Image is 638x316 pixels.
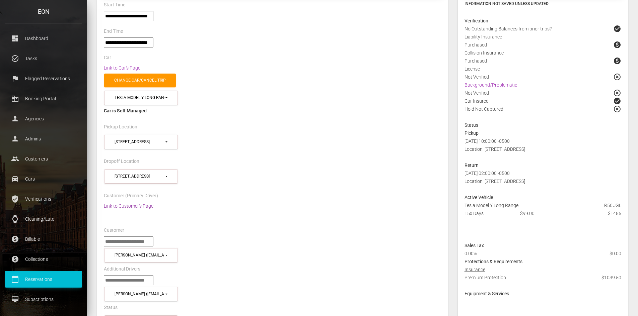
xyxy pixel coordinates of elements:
a: card_membership Subscriptions [5,291,82,308]
span: check_circle [613,97,621,105]
div: [PERSON_NAME] ([EMAIL_ADDRESS][DOMAIN_NAME]) [115,252,164,258]
div: 15x Days: [459,209,515,217]
span: $1485 [608,209,621,217]
p: Dashboard [10,33,77,43]
a: dashboard Dashboard [5,30,82,47]
u: License [465,66,480,72]
a: corporate_fare Booking Portal [5,90,82,107]
div: Tesla Model Y Long Range [459,201,626,209]
span: check_circle [613,25,621,33]
strong: Status [465,122,478,128]
u: No Outstanding Balances from prior trips? [465,26,552,31]
p: Tasks [10,54,77,64]
label: Status [104,304,118,311]
a: person Agencies [5,110,82,127]
p: Collections [10,254,77,264]
p: Booking Portal [10,94,77,104]
a: paid Collections [5,251,82,268]
strong: Active Vehicle [465,195,493,200]
p: Verifications [10,194,77,204]
div: 0.00% [459,249,571,257]
div: Not Verified [459,89,626,97]
span: highlight_off [613,89,621,97]
button: Tesla Model Y Long Range (R56UGL in 90245) [104,91,178,105]
span: [DATE] 10:00:00 -0500 Location: [STREET_ADDRESS] [465,138,525,152]
p: Customers [10,154,77,164]
label: Car [104,55,111,61]
label: Dropoff Location [104,158,139,165]
strong: Pickup [465,130,479,136]
strong: Return [465,163,479,168]
div: Tesla Model Y Long Range (R56UGL in 90245) [115,95,164,101]
a: people Customers [5,150,82,167]
span: $0.00 [610,249,621,257]
a: Link to Customer's Page [104,203,153,209]
span: $1039.50 [601,274,621,282]
a: paid Billable [5,231,82,247]
button: WEIQI CAO (75430743@qq.com) [104,248,178,262]
h6: Information not saved unless updated [465,1,621,7]
strong: Verification [465,18,488,23]
a: flag Flagged Reservations [5,70,82,87]
label: Customer (Primary Driver) [104,193,158,199]
p: Admins [10,134,77,144]
button: WEIQI CAO (75430743@qq.com) [104,287,178,301]
div: Purchased [459,57,626,65]
label: Pickup Location [104,124,137,130]
label: Customer [104,227,124,234]
span: [DATE] 02:00:00 -0500 Location: [STREET_ADDRESS] [465,171,525,184]
button: 1960 E Grand Ave (90245) [104,169,178,184]
label: End Time [104,28,123,35]
button: 1960 E Grand Ave (90245) [104,135,178,149]
div: [STREET_ADDRESS] [115,139,164,145]
div: Hold Not Captured [459,105,626,121]
div: Not Verified [459,73,626,81]
span: paid [613,57,621,65]
u: Insurance [465,267,485,272]
a: Background/Problematic [465,82,517,88]
strong: Protections & Requirements [465,259,522,264]
u: Liability Insurance [465,34,502,39]
a: task_alt Tasks [5,50,82,67]
span: paid [613,41,621,49]
a: person Admins [5,130,82,147]
strong: Sales Tax [465,243,484,248]
a: Change car/cancel trip [104,74,176,87]
div: Premium Protection [459,274,626,290]
p: Cleaning/Late [10,214,77,224]
p: Flagged Reservations [10,74,77,84]
div: [STREET_ADDRESS] [115,174,164,179]
span: highlight_off [613,105,621,113]
div: Purchased [459,41,626,49]
p: Subscriptions [10,294,77,304]
a: drive_eta Cars [5,171,82,187]
a: watch Cleaning/Late [5,211,82,227]
span: highlight_off [613,73,621,81]
div: $99.00 [515,209,571,217]
div: Car Insured [459,97,626,105]
a: Link to Car's Page [104,65,140,71]
a: calendar_today Reservations [5,271,82,288]
div: Car is Self Managed [104,107,441,115]
strong: Equipment & Services [465,291,509,296]
p: Reservations [10,274,77,284]
div: [PERSON_NAME] ([EMAIL_ADDRESS][DOMAIN_NAME]) [115,291,164,297]
p: Agencies [10,114,77,124]
p: Billable [10,234,77,244]
label: Additional Drivers [104,266,140,273]
span: R56UGL [604,201,621,209]
p: Cars [10,174,77,184]
u: Collision Insurance [465,50,504,56]
a: verified_user Verifications [5,191,82,207]
label: Start Time [104,2,125,8]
